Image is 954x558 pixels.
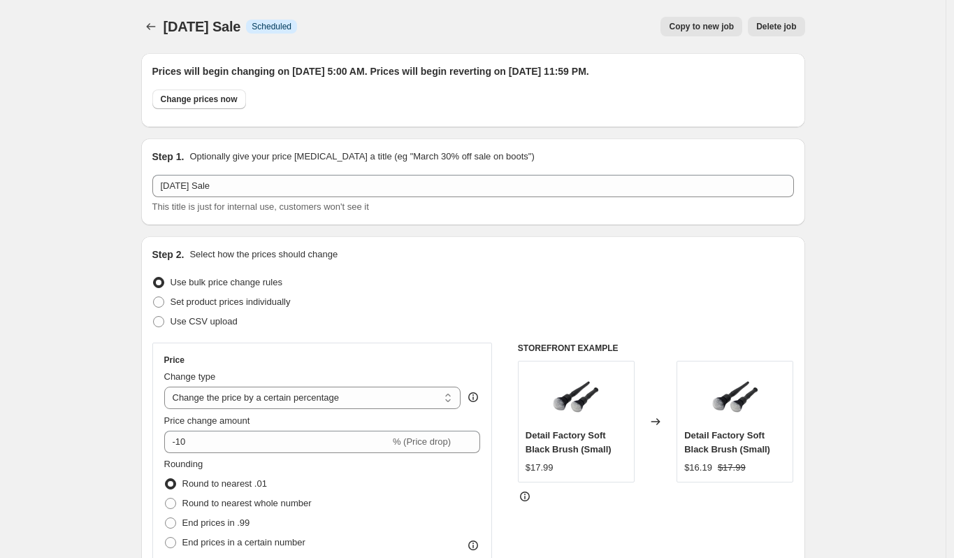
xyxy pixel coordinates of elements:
span: Delete job [756,21,796,32]
span: Set product prices individually [171,296,291,307]
span: Round to nearest .01 [182,478,267,489]
span: Round to nearest whole number [182,498,312,508]
img: P_S_2_80x.png [548,369,604,424]
span: Detail Factory Soft Black Brush (Small) [526,430,612,455]
input: -15 [164,431,390,453]
h3: Price [164,355,185,366]
div: $17.99 [526,461,554,475]
button: Delete job [748,17,804,36]
span: Detail Factory Soft Black Brush (Small) [684,430,770,455]
button: Copy to new job [660,17,742,36]
button: Change prices now [152,90,246,109]
span: Use bulk price change rules [171,277,282,287]
span: End prices in .99 [182,517,250,528]
img: P_S_2_80x.png [707,369,763,424]
span: % (Price drop) [393,436,451,447]
span: Use CSV upload [171,316,238,327]
p: Optionally give your price [MEDICAL_DATA] a title (eg "March 30% off sale on boots") [189,150,534,164]
span: Change type [164,371,216,382]
h2: Step 2. [152,248,185,262]
span: This title is just for internal use, customers won't see it [152,201,369,212]
span: Change prices now [161,94,238,105]
input: 30% off holiday sale [152,175,794,197]
button: Price change jobs [141,17,161,36]
h6: STOREFRONT EXAMPLE [518,343,794,354]
h2: Prices will begin changing on [DATE] 5:00 AM. Prices will begin reverting on [DATE] 11:59 PM. [152,64,794,78]
span: Scheduled [252,21,291,32]
span: Price change amount [164,415,250,426]
h2: Step 1. [152,150,185,164]
p: Select how the prices should change [189,248,338,262]
span: Rounding [164,459,203,469]
span: [DATE] Sale [164,19,241,34]
span: End prices in a certain number [182,537,305,548]
div: $16.19 [684,461,712,475]
div: help [466,390,480,404]
span: Copy to new job [669,21,734,32]
strike: $17.99 [718,461,746,475]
